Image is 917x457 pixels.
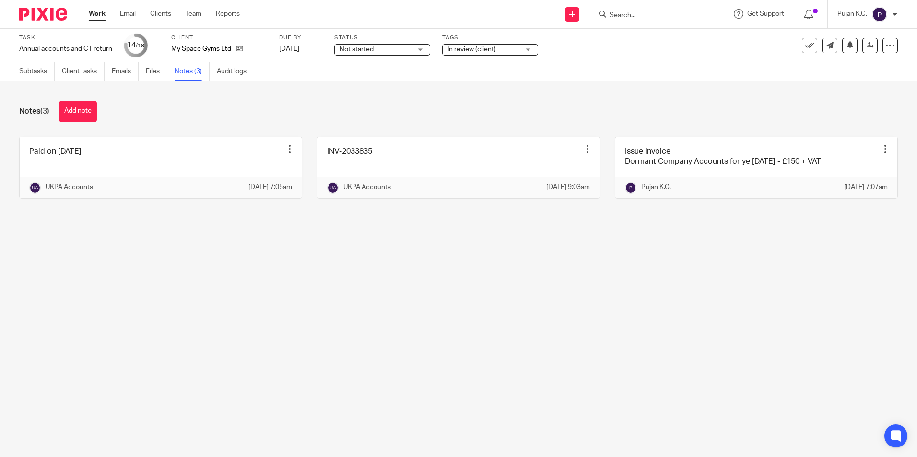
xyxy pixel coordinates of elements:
a: Email [120,9,136,19]
a: Emails [112,62,139,81]
span: [DATE] [279,46,299,52]
a: Client tasks [62,62,105,81]
a: Subtasks [19,62,55,81]
a: Team [186,9,201,19]
label: Task [19,34,112,42]
label: Status [334,34,430,42]
a: Clients [150,9,171,19]
img: svg%3E [872,7,887,22]
span: In review (client) [447,46,496,53]
a: Work [89,9,106,19]
button: Add note [59,101,97,122]
input: Search [609,11,695,20]
label: Client [171,34,267,42]
h1: Notes [19,106,49,116]
div: 14 [127,40,144,51]
a: Notes (3) [175,62,210,81]
label: Due by [279,34,322,42]
img: Pixie [19,8,67,21]
a: Audit logs [217,62,254,81]
img: svg%3E [29,182,41,194]
p: [DATE] 7:07am [844,183,888,192]
label: Tags [442,34,538,42]
a: Files [146,62,167,81]
span: (3) [40,107,49,115]
small: /18 [136,43,144,48]
p: My Space Gyms Ltd [171,44,231,54]
a: Reports [216,9,240,19]
span: Not started [340,46,374,53]
div: Annual accounts and CT return [19,44,112,54]
span: Get Support [747,11,784,17]
img: svg%3E [625,182,636,194]
img: svg%3E [327,182,339,194]
p: UKPA Accounts [343,183,391,192]
p: UKPA Accounts [46,183,93,192]
p: Pujan K.C. [837,9,867,19]
p: [DATE] 9:03am [546,183,590,192]
p: Pujan K.C. [641,183,671,192]
p: [DATE] 7:05am [248,183,292,192]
